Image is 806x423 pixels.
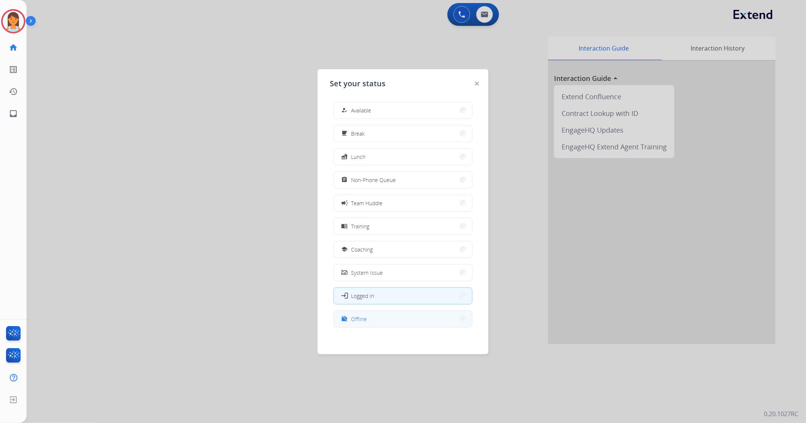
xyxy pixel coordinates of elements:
[334,125,472,142] button: Break
[334,172,472,188] button: Non-Phone Queue
[342,223,348,230] mat-icon: menu_book
[351,315,367,323] span: Offline
[9,109,18,118] mat-icon: inbox
[342,246,348,253] mat-icon: school
[342,269,348,276] mat-icon: phonelink_off
[351,176,396,184] span: Non-Phone Queue
[351,106,371,114] span: Available
[342,316,348,322] mat-icon: work_off
[3,11,24,32] img: avatar
[475,82,479,86] img: close-button
[341,292,348,299] mat-icon: login
[334,218,472,234] button: Training
[342,107,348,114] mat-icon: how_to_reg
[351,269,383,277] span: System Issue
[9,43,18,52] mat-icon: home
[342,154,348,160] mat-icon: fastfood
[334,311,472,327] button: Offline
[351,130,365,138] span: Break
[334,288,472,304] button: Logged In
[334,265,472,281] button: System Issue
[330,78,386,89] span: Set your status
[351,222,369,230] span: Training
[351,153,365,161] span: Lunch
[342,177,348,183] mat-icon: assignment
[351,246,373,253] span: Coaching
[342,130,348,137] mat-icon: free_breakfast
[334,102,472,119] button: Available
[351,292,374,300] span: Logged In
[9,65,18,74] mat-icon: list_alt
[341,199,348,207] mat-icon: campaign
[334,241,472,258] button: Coaching
[764,409,798,418] p: 0.20.1027RC
[334,195,472,211] button: Team Huddle
[334,149,472,165] button: Lunch
[9,87,18,96] mat-icon: history
[351,199,383,207] span: Team Huddle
